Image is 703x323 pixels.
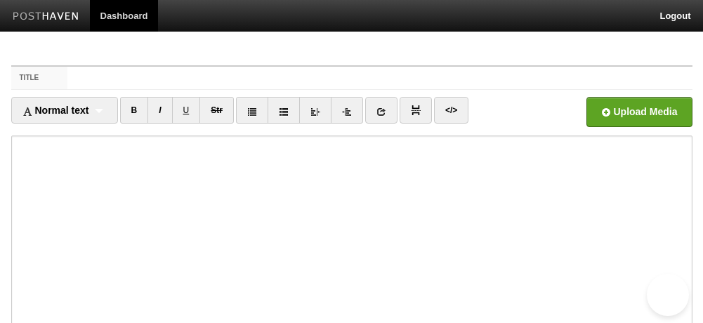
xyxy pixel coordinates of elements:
[147,97,172,124] a: I
[647,274,689,316] iframe: Help Scout Beacon - Open
[172,97,201,124] a: U
[199,97,234,124] a: Str
[11,67,68,89] label: Title
[411,105,421,115] img: pagebreak-icon.png
[434,97,468,124] a: </>
[120,97,149,124] a: B
[13,12,79,22] img: Posthaven-bar
[211,105,223,115] del: Str
[22,105,89,116] span: Normal text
